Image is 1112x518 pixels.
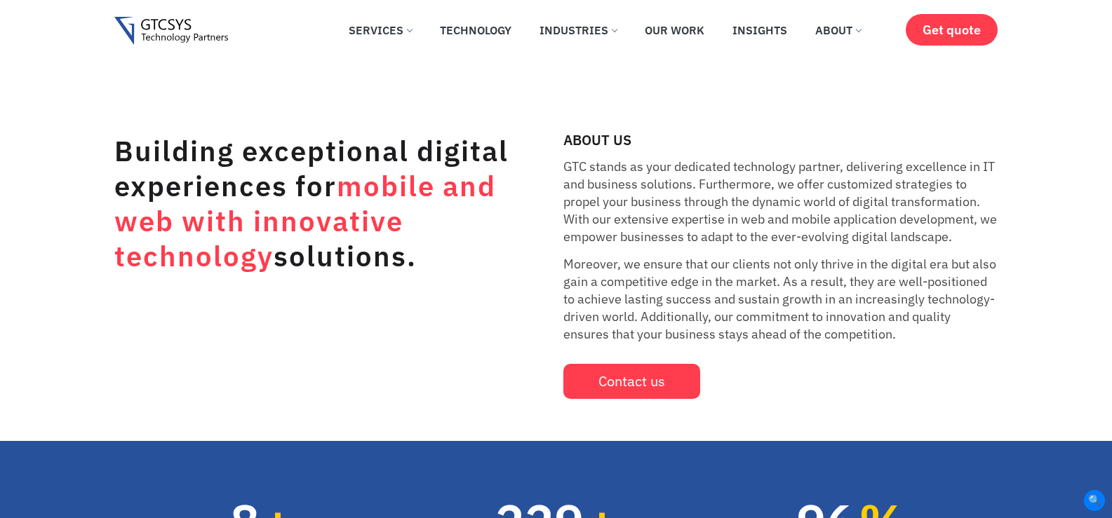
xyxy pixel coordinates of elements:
[114,17,229,46] img: Gtcsys logo
[563,133,998,147] h2: ABOUT US
[906,14,998,46] a: Get quote
[338,15,422,46] a: Services
[598,374,665,388] span: Contact us
[429,15,522,46] a: Technology
[634,15,715,46] a: Our Work
[114,133,514,273] h1: Building exceptional digital experiences for solutions.
[1084,490,1105,511] span: 🔍
[805,15,871,46] a: About
[563,255,998,343] p: Moreover, we ensure that our clients not only thrive in the digital era but also gain a competiti...
[923,22,981,37] span: Get quote
[114,168,496,274] span: mobile and web with innovative technology
[563,364,700,399] a: Contact us
[722,15,798,46] a: Insights
[529,15,627,46] a: Industries
[563,158,998,245] p: GTC stands as your dedicated technology partner, delivering excellence in IT and business solutio...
